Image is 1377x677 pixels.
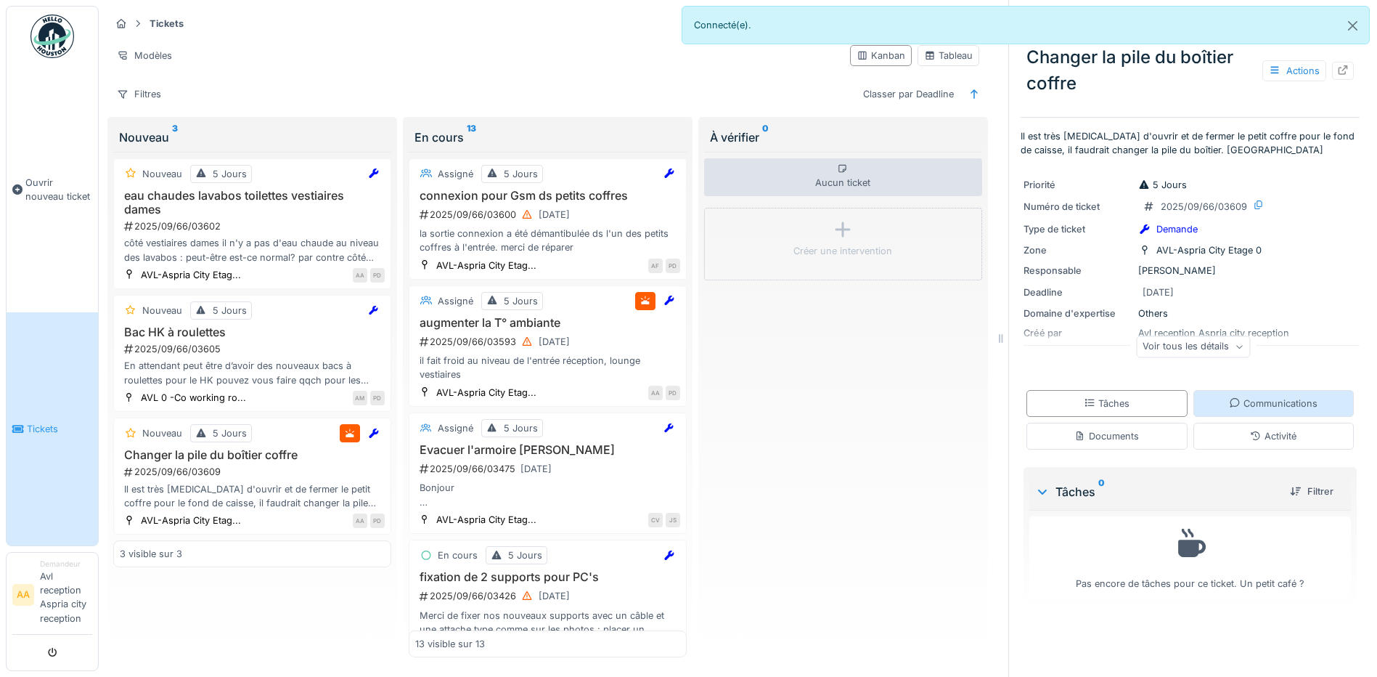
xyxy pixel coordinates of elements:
[119,129,385,146] div: Nouveau
[924,49,973,62] div: Tableau
[7,66,98,312] a: Ouvrir nouveau ticket
[1023,264,1357,277] div: [PERSON_NAME]
[504,167,538,181] div: 5 Jours
[520,462,552,476] div: [DATE]
[120,189,385,216] h3: eau chaudes lavabos toilettes vestiaires dames
[12,559,92,635] a: AA DemandeurAvl reception Aspria city reception
[793,244,892,258] div: Créer une intervention
[1023,243,1132,257] div: Zone
[539,208,570,222] div: [DATE]
[40,559,92,569] div: Demandeur
[142,304,182,317] div: Nouveau
[666,386,680,400] div: PD
[25,176,92,203] span: Ouvrir nouveau ticket
[704,158,982,196] div: Aucun ticket
[539,335,570,349] div: [DATE]
[110,84,168,105] div: Filtres
[648,259,663,273] div: AF
[415,481,680,508] div: Bonjour Serait il possible d'évacuer l'armoire [GEOGRAPHIC_DATA] qui se situe en bas? Merci beauc...
[110,45,179,66] div: Modèles
[1074,429,1139,443] div: Documents
[415,637,485,651] div: 13 visible sur 13
[353,391,367,405] div: AM
[415,316,680,330] h3: augmenter la T° ambiante
[438,548,478,562] div: En cours
[436,513,536,527] div: AVL-Aspria City Etag...
[1336,7,1369,45] button: Close
[1156,222,1198,236] div: Demande
[666,513,680,527] div: JS
[353,268,367,283] div: AA
[762,129,769,146] sup: 0
[1023,264,1132,277] div: Responsable
[1143,285,1174,299] div: [DATE]
[1023,307,1357,320] div: Others
[1098,483,1105,500] sup: 0
[418,587,680,605] div: 2025/09/66/03426
[1136,336,1250,357] div: Voir tous les détails
[120,547,182,561] div: 3 visible sur 3
[418,333,680,351] div: 2025/09/66/03593
[508,548,542,562] div: 5 Jours
[504,421,538,435] div: 5 Jours
[539,589,570,603] div: [DATE]
[438,294,473,308] div: Assigné
[1021,38,1360,102] div: Changer la pile du boîtier coffre
[1229,397,1317,410] div: Communications
[666,259,680,273] div: PD
[648,513,663,527] div: CV
[710,129,976,146] div: À vérifier
[1161,200,1247,214] div: 2025/09/66/03609
[436,259,536,272] div: AVL-Aspria City Etag...
[1035,483,1278,500] div: Tâches
[1039,523,1341,591] div: Pas encore de tâches pour ce ticket. Un petit café ?
[467,129,476,146] sup: 13
[27,422,92,436] span: Tickets
[438,167,473,181] div: Assigné
[436,386,536,400] div: AVL-Aspria City Etag...
[415,227,680,254] div: la sortie connexion a été démantibulée ds l'un des petits coffres à l'entrée. merci de réparer
[1284,482,1339,501] div: Filtrer
[1023,200,1132,214] div: Numéro de ticket
[370,391,385,405] div: PD
[857,84,960,105] div: Classer par Deadline
[1023,222,1132,236] div: Type de ticket
[415,189,680,203] h3: connexion pour Gsm ds petits coffres
[123,219,385,233] div: 2025/09/66/03602
[172,129,178,146] sup: 3
[1021,129,1360,157] p: Il est très [MEDICAL_DATA] d'ouvrir et de fermer le petit coffre pour le fond de caisse, il faudr...
[142,426,182,440] div: Nouveau
[142,167,182,181] div: Nouveau
[213,167,247,181] div: 5 Jours
[120,236,385,264] div: côté vestiaires dames il n'y a pas d'eau chaude au niveau des lavabos : peut-être est-ce normal? ...
[1250,429,1296,443] div: Activité
[415,443,680,457] h3: Evacuer l'armoire [PERSON_NAME]
[438,421,473,435] div: Assigné
[857,49,905,62] div: Kanban
[120,482,385,510] div: Il est très [MEDICAL_DATA] d'ouvrir et de fermer le petit coffre pour le fond de caisse, il faudr...
[414,129,681,146] div: En cours
[682,6,1370,44] div: Connecté(e).
[1023,307,1132,320] div: Domaine d'expertise
[353,514,367,528] div: AA
[141,268,241,282] div: AVL-Aspria City Etag...
[123,465,385,479] div: 2025/09/66/03609
[40,559,92,631] li: Avl reception Aspria city reception
[144,17,189,31] strong: Tickets
[1138,178,1187,192] div: 5 Jours
[370,514,385,528] div: PD
[415,354,680,381] div: il fait froid au niveau de l'entrée réception, lounge vestiaires
[141,514,241,527] div: AVL-Aspria City Etag...
[1023,178,1132,192] div: Priorité
[418,206,680,224] div: 2025/09/66/03600
[141,391,246,405] div: AVL 0 -Co working ro...
[648,386,663,400] div: AA
[1023,285,1132,299] div: Deadline
[120,448,385,462] h3: Changer la pile du boîtier coffre
[213,304,247,317] div: 5 Jours
[504,294,538,308] div: 5 Jours
[370,268,385,283] div: PD
[1156,243,1262,257] div: AVL-Aspria City Etage 0
[120,325,385,339] h3: Bac HK à roulettes
[12,584,34,606] li: AA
